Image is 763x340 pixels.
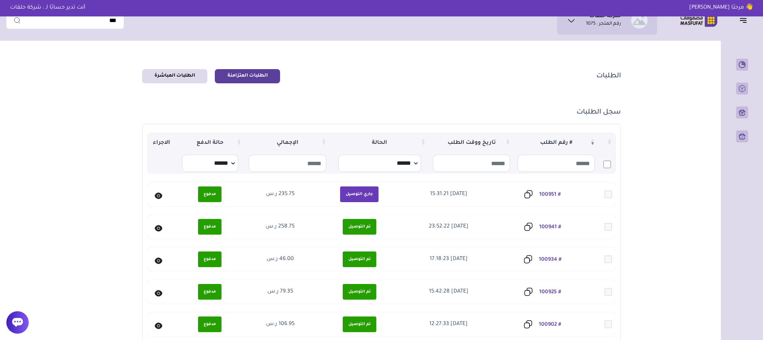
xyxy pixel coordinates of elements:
th: الإجمالي : activate to sort column ascending [245,133,330,153]
p: رقم المتجر : 1075 [586,21,621,28]
div: # رقم الطلب [514,133,599,153]
a: الطلبات المتزامنة [215,69,280,83]
p: 👋 مرحبًا [PERSON_NAME] [684,4,759,12]
a: # 100941 [539,224,561,230]
th: الحالة : activate to sort column ascending [330,133,429,153]
span: [DATE] 15:31:21 [430,191,467,197]
span: [DATE] 12:27:33 [429,321,468,327]
span: تم التوصيل [343,251,376,267]
h1: الطلبات [596,72,621,81]
div: الإجمالي [245,133,330,153]
img: Logo [675,13,723,28]
th: : activate to sort column ascending [599,133,615,153]
div: الاجراء [147,133,175,153]
span: تم التوصيل [343,316,376,332]
span: مدفوع [198,186,222,202]
span: [DATE] 17:18:23 [430,256,468,262]
a: الطلبات المباشرة [142,69,207,83]
span: مدفوع [198,284,222,300]
span: تم التوصيل [343,219,376,235]
td: 258.75 ر.س [246,215,314,239]
span: جاري التوصيل [340,186,379,202]
a: # 100951 [539,192,561,198]
h1: سجل الطلبات [577,108,621,117]
td: 79.35 ر.س [246,280,314,304]
th: حالة الدفع : activate to sort column ascending [175,133,245,153]
div: حالة الدفع [175,133,245,153]
span: [DATE] 23:52:22 [429,224,468,230]
span: مدفوع [198,316,222,332]
th: تاريخ ووقت الطلب : activate to sort column ascending [429,133,514,153]
td: 46.00 ر.س [246,247,314,271]
span: مدفوع [198,219,222,235]
span: تم التوصيل [343,284,376,300]
a: # 100925 [539,289,561,295]
span: [DATE] 15:42:28 [429,289,468,295]
td: 106.95 ر.س [246,312,314,336]
p: أنت تدير حسابًا لـ : شركة حلقات [4,4,91,12]
div: تاريخ ووقت الطلب [429,133,514,153]
th: # رقم الطلب : activate to sort column ascending [514,133,599,153]
div: الحالة [330,133,429,153]
a: # 100934 [539,257,562,263]
a: # 100902 [539,322,561,328]
th: الاجراء : activate to sort column ascending [147,133,175,153]
td: 235.75 ر.س [246,182,314,206]
h1: شركة حلقات [589,13,621,21]
img: شركة حلقات [631,12,648,29]
span: مدفوع [198,251,222,267]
